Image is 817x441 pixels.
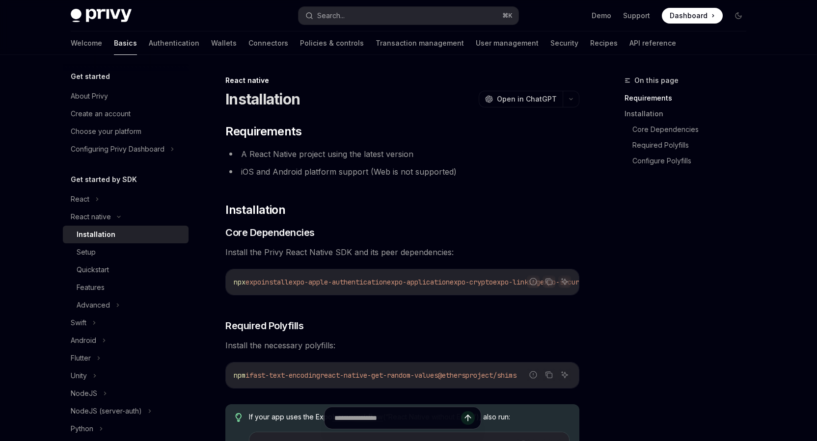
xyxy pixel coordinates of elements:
[225,90,300,108] h1: Installation
[320,371,438,380] span: react-native-get-random-values
[71,317,86,329] div: Swift
[261,278,289,286] span: install
[225,147,579,161] li: A React Native project using the latest version
[634,75,679,86] span: On this page
[225,202,285,218] span: Installation
[662,8,723,24] a: Dashboard
[493,278,540,286] span: expo-linking
[225,165,579,179] li: iOS and Android platform support (Web is not supported)
[211,31,237,55] a: Wallets
[71,71,110,82] h5: Get started
[248,31,288,55] a: Connectors
[590,31,618,55] a: Recipes
[63,123,189,140] a: Choose your platform
[71,370,87,382] div: Unity
[317,10,345,22] div: Search...
[225,319,303,333] span: Required Polyfills
[71,108,131,120] div: Create an account
[77,229,115,240] div: Installation
[71,90,108,102] div: About Privy
[476,31,539,55] a: User management
[527,368,540,381] button: Report incorrect code
[632,137,754,153] a: Required Polyfills
[77,299,110,311] div: Advanced
[527,275,540,288] button: Report incorrect code
[63,279,189,296] a: Features
[245,371,249,380] span: i
[592,11,611,21] a: Demo
[234,278,245,286] span: npx
[670,11,708,21] span: Dashboard
[71,174,137,185] h5: Get started by SDK
[71,335,96,346] div: Android
[502,12,513,20] span: ⌘ K
[225,338,579,352] span: Install the necessary polyfills:
[632,122,754,137] a: Core Dependencies
[540,278,607,286] span: expo-secure-store
[376,31,464,55] a: Transaction management
[71,211,111,223] div: React native
[249,371,320,380] span: fast-text-encoding
[71,405,142,417] div: NodeJS (server-auth)
[558,275,571,288] button: Ask AI
[625,90,754,106] a: Requirements
[63,243,189,261] a: Setup
[558,368,571,381] button: Ask AI
[543,275,555,288] button: Copy the contents from the code block
[234,371,245,380] span: npm
[497,94,557,104] span: Open in ChatGPT
[225,124,301,139] span: Requirements
[71,352,91,364] div: Flutter
[461,411,475,425] button: Send message
[731,8,746,24] button: Toggle dark mode
[225,226,315,239] span: Core Dependencies
[71,193,89,205] div: React
[245,278,261,286] span: expo
[289,278,387,286] span: expo-apple-authentication
[71,31,102,55] a: Welcome
[387,278,450,286] span: expo-application
[63,87,189,105] a: About Privy
[479,91,563,107] button: Open in ChatGPT
[71,9,132,23] img: dark logo
[71,143,164,155] div: Configuring Privy Dashboard
[149,31,199,55] a: Authentication
[63,226,189,243] a: Installation
[438,371,517,380] span: @ethersproject/shims
[71,423,93,435] div: Python
[300,31,364,55] a: Policies & controls
[625,106,754,122] a: Installation
[225,245,579,259] span: Install the Privy React Native SDK and its peer dependencies:
[629,31,676,55] a: API reference
[550,31,578,55] a: Security
[450,278,493,286] span: expo-crypto
[543,368,555,381] button: Copy the contents from the code block
[77,282,105,293] div: Features
[114,31,137,55] a: Basics
[63,261,189,279] a: Quickstart
[63,105,189,123] a: Create an account
[299,7,518,25] button: Search...⌘K
[77,264,109,276] div: Quickstart
[71,126,141,137] div: Choose your platform
[225,76,579,85] div: React native
[77,246,96,258] div: Setup
[71,388,97,399] div: NodeJS
[632,153,754,169] a: Configure Polyfills
[623,11,650,21] a: Support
